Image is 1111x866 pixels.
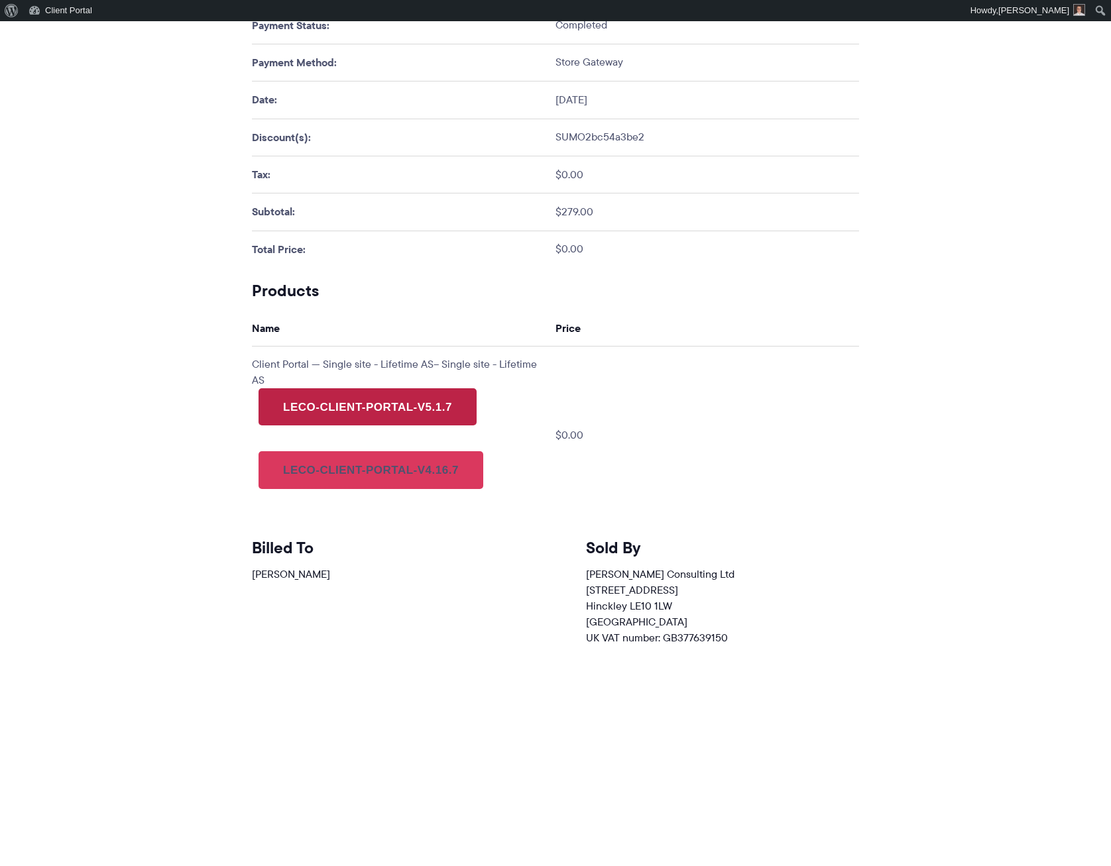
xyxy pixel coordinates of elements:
td: [DATE] [555,81,859,119]
th: Price [555,309,859,346]
strong: Payment Status: [252,17,329,33]
a: leco-client-portal-v4.16.7 [259,451,483,488]
td: $0.00 [555,346,859,525]
strong: Date: [252,91,277,107]
a: leco-client-portal-v5.1.7 [259,388,477,425]
th: Name [252,309,555,346]
h3: Billed To [252,538,525,558]
td: $0.00 [555,156,859,193]
td: SUMO2bc54a3be2 [555,119,859,156]
td: $279.00 [555,193,859,231]
h3: Products [252,281,859,301]
span: [PERSON_NAME] [998,5,1069,15]
td: $0.00 [555,231,859,268]
strong: Total Price: [252,241,306,257]
strong: Subtotal: [252,203,295,219]
p: [PERSON_NAME] [252,567,525,582]
p: [PERSON_NAME] Consulting Ltd [STREET_ADDRESS] Hinckley LE10 1LW [GEOGRAPHIC_DATA] UK VAT number: ... [586,567,859,646]
div: Client Portal — Single site - Lifetime AS [252,356,537,388]
strong: Tax: [252,166,270,182]
strong: Discount(s): [252,129,311,145]
td: Store Gateway [555,44,859,81]
strong: Payment Method: [252,54,337,70]
h3: Sold By [586,538,859,558]
td: Completed [555,7,859,44]
span: – Single site - Lifetime AS [252,356,537,388]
